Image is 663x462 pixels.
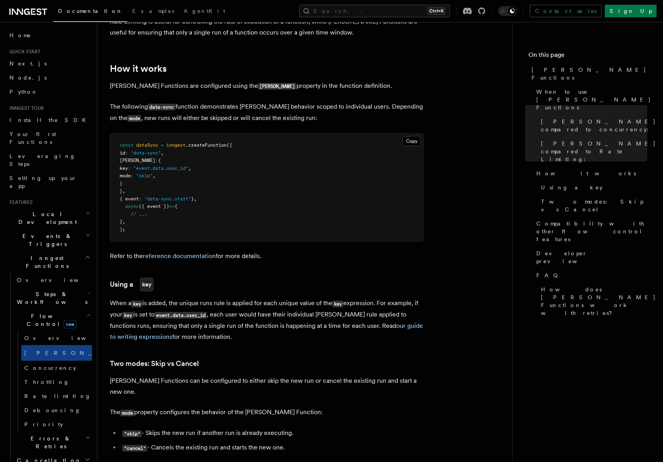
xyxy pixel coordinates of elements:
[24,407,81,413] span: Debouncing
[24,335,105,341] span: Overview
[131,173,133,178] span: :
[6,56,92,71] a: Next.js
[110,16,424,38] p: Rate Limiting is useful for controlling the rate of execution of a function, while [PERSON_NAME] ...
[6,251,92,273] button: Inngest Functions
[9,31,31,39] span: Home
[532,66,647,82] span: [PERSON_NAME] Functions
[155,158,158,163] span: :
[538,136,647,166] a: [PERSON_NAME] compared to Rate Limiting:
[144,196,191,202] span: "data-sync.start"
[541,140,656,163] span: [PERSON_NAME] compared to Rate Limiting:
[6,229,92,251] button: Events & Triggers
[541,118,656,133] span: [PERSON_NAME] compared to concurrency:
[148,104,175,111] code: data-sync
[17,277,98,283] span: Overview
[122,219,125,224] span: ,
[6,85,92,99] a: Python
[14,312,86,328] span: Flow Control
[9,89,38,95] span: Python
[110,358,199,369] a: Two modes: Skip vs Cancel
[140,278,154,292] code: key
[21,403,92,417] a: Debouncing
[14,309,92,331] button: Flow Controlnew
[120,142,133,148] span: const
[533,268,647,282] a: FAQ
[428,7,445,15] kbd: Ctrl+K
[120,150,125,156] span: id
[136,142,158,148] span: dataSync
[131,150,161,156] span: "data-sync"
[9,131,56,145] span: Your first Functions
[127,2,179,21] a: Examples
[530,5,602,17] a: Contact sales
[110,80,424,92] p: [PERSON_NAME] Functions are configured using the property in the function definition.
[536,271,562,279] span: FAQ
[188,166,191,171] span: ,
[6,210,86,226] span: Local Development
[21,345,92,361] a: [PERSON_NAME]
[14,331,92,431] div: Flow Controlnew
[14,435,85,450] span: Errors & Retries
[6,207,92,229] button: Local Development
[258,83,297,90] code: [PERSON_NAME]
[541,198,647,213] span: Two modes: Skip vs Cancel
[120,428,424,439] li: - Skips the new run if another run is already executing.
[528,50,647,63] h4: On this page
[120,219,122,224] span: }
[6,149,92,171] a: Leveraging Steps
[131,211,147,217] span: // ...
[139,196,142,202] span: :
[122,431,142,437] code: "skip"
[14,273,92,287] a: Overview
[120,442,424,454] li: - Cancels the existing run and starts the new one.
[528,63,647,85] a: [PERSON_NAME] Functions
[120,166,128,171] span: key
[9,153,76,167] span: Leveraging Steps
[6,105,44,111] span: Inngest tour
[133,166,188,171] span: "event.data.user_id"
[9,117,91,123] span: Install the SDK
[6,71,92,85] a: Node.js
[536,249,647,265] span: Developer preview
[110,278,154,292] a: Using akey
[120,158,155,163] span: [PERSON_NAME]
[53,2,127,22] a: Documentation
[14,287,92,309] button: Steps & Workflows
[131,301,142,307] code: key
[14,290,87,306] span: Steps & Workflows
[175,204,177,209] span: {
[158,158,161,163] span: {
[136,173,153,178] span: "skip"
[110,376,424,398] p: [PERSON_NAME] Functions can be configured to either skip the new run or cancel the existing run a...
[110,251,424,262] p: Refer to the for more details.
[9,60,47,67] span: Next.js
[110,298,424,343] p: When a is added, the unique runs rule is applied for each unique value of the expression. For exa...
[21,361,92,375] a: Concurrency
[533,246,647,268] a: Developer preview
[6,232,86,248] span: Events & Triggers
[6,254,85,270] span: Inngest Functions
[299,5,450,17] button: Search...Ctrl+K
[536,169,636,177] span: How it works
[110,101,424,124] p: The following function demonstrates [PERSON_NAME] behavior scoped to individual users. Depending ...
[538,115,647,136] a: [PERSON_NAME] compared to concurrency:
[125,204,139,209] span: async
[332,301,343,307] code: key
[536,220,647,243] span: Compatibility with other flow control features
[541,184,603,191] span: Using a key
[6,127,92,149] a: Your first Functions
[14,431,92,453] button: Errors & Retries
[64,320,76,329] span: new
[120,196,139,202] span: { event
[541,286,656,317] span: How does [PERSON_NAME] Functions work with retries?
[161,142,164,148] span: =
[120,181,122,186] span: }
[24,350,139,356] span: [PERSON_NAME]
[403,136,421,146] button: Copy
[21,389,92,403] a: Rate limiting
[166,142,186,148] span: inngest
[122,445,147,452] code: "cancel"
[110,63,167,74] a: How it works
[122,312,133,319] code: key
[194,196,197,202] span: ,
